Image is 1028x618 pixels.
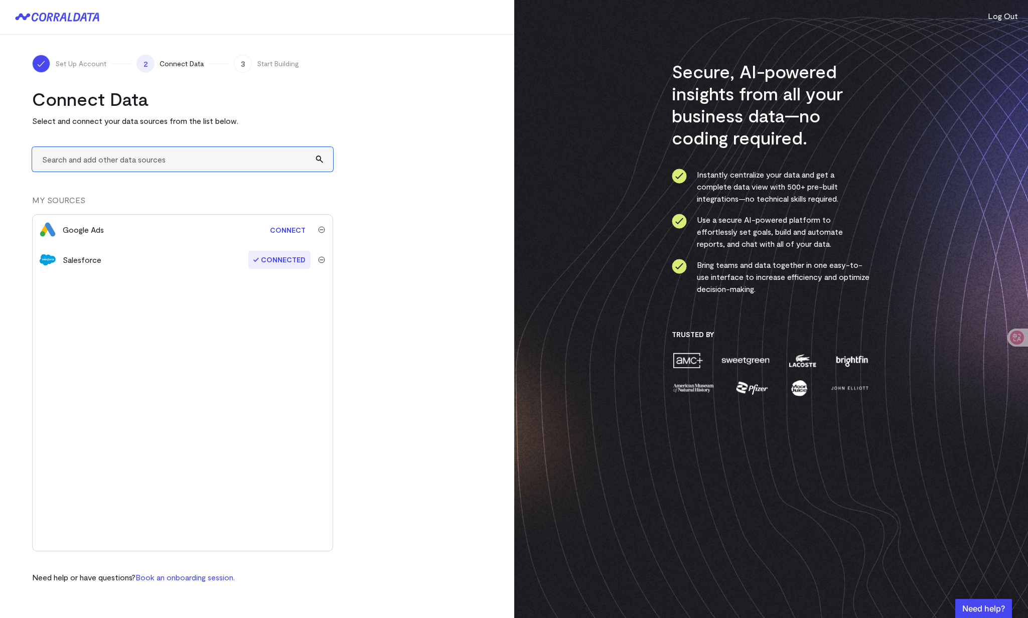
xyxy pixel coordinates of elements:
img: john-elliott-25751c40.png [829,379,870,397]
span: Set Up Account [55,59,106,69]
h3: Secure, AI-powered insights from all your business data—no coding required. [672,60,870,148]
a: Connect [265,221,311,239]
li: Bring teams and data together in one easy-to-use interface to increase efficiency and optimize de... [672,259,870,295]
h3: Trusted By [672,330,870,339]
img: ico-check-white-5ff98cb1.svg [36,59,46,69]
img: salesforce-aa4b4df5.svg [40,252,56,268]
p: Need help or have questions? [32,571,235,583]
img: lacoste-7a6b0538.png [788,352,817,369]
button: Log Out [988,10,1018,22]
span: Start Building [257,59,299,69]
span: Connect Data [160,59,204,69]
img: brightfin-a251e171.png [834,352,870,369]
img: google_ads-c8121f33.png [40,222,56,238]
input: Search and add other data sources [32,147,333,172]
h2: Connect Data [32,88,333,110]
img: ico-check-circle-4b19435c.svg [672,169,687,184]
img: ico-check-circle-4b19435c.svg [672,214,687,229]
img: sweetgreen-1d1fb32c.png [720,352,771,369]
img: trash-40e54a27.svg [318,256,325,263]
img: pfizer-e137f5fc.png [735,379,770,397]
img: trash-40e54a27.svg [318,226,325,233]
a: Book an onboarding session. [135,572,235,582]
img: moon-juice-c312e729.png [789,379,809,397]
p: Select and connect your data sources from the list below. [32,115,333,127]
img: amnh-5afada46.png [672,379,715,397]
img: ico-check-circle-4b19435c.svg [672,259,687,274]
span: 3 [234,55,252,73]
span: 2 [136,55,155,73]
li: Use a secure AI-powered platform to effortlessly set goals, build and automate reports, and chat ... [672,214,870,250]
li: Instantly centralize your data and get a complete data view with 500+ pre-built integrations—no t... [672,169,870,205]
div: Google Ads [63,224,104,236]
span: Connected [248,251,311,269]
div: Salesforce [63,254,101,266]
div: MY SOURCES [32,194,333,214]
img: amc-0b11a8f1.png [672,352,704,369]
